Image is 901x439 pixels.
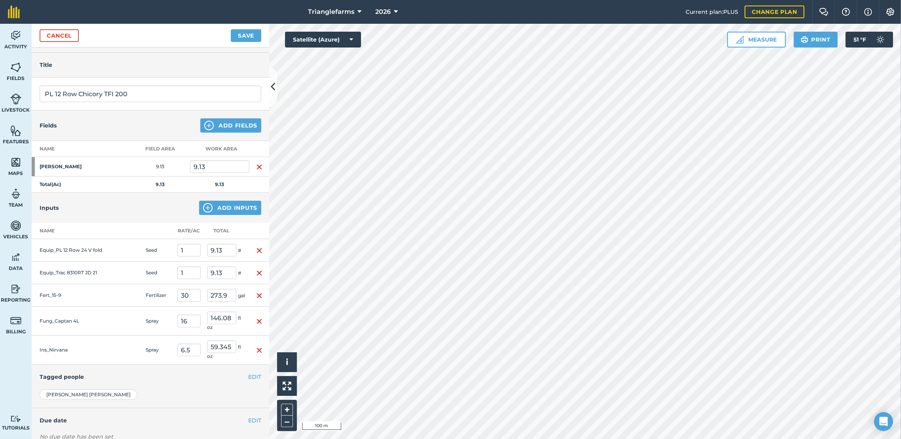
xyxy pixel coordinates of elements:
[32,307,111,336] td: Fung_Captan 4L
[256,246,262,255] img: svg+xml;base64,PHN2ZyB4bWxucz0iaHR0cDovL3d3dy53My5vcmcvMjAwMC9zdmciIHdpZHRoPSIxNiIgaGVpZ2h0PSIyNC...
[131,141,190,157] th: Field Area
[281,404,293,416] button: +
[143,336,174,365] td: Spray
[32,284,111,307] td: Fert_15-9
[8,6,20,18] img: fieldmargin Logo
[174,223,204,239] th: Rate/ Ac
[40,29,79,42] a: Cancel
[143,239,174,262] td: Seed
[231,29,261,42] button: Save
[10,93,21,105] img: svg+xml;base64,PD94bWwgdmVyc2lvbj0iMS4wIiBlbmNvZGluZz0idXRmLTgiPz4KPCEtLSBHZW5lcmF0b3I6IEFkb2JlIE...
[40,163,101,170] strong: [PERSON_NAME]
[32,239,111,262] td: Equip_PL 12 Row 24 V fold
[10,251,21,263] img: svg+xml;base64,PD94bWwgdmVyc2lvbj0iMS4wIiBlbmNvZGluZz0idXRmLTgiPz4KPCEtLSBHZW5lcmF0b3I6IEFkb2JlIE...
[204,307,249,336] td: fl oz
[10,220,21,232] img: svg+xml;base64,PD94bWwgdmVyc2lvbj0iMS4wIiBlbmNvZGluZz0idXRmLTgiPz4KPCEtLSBHZW5lcmF0b3I6IEFkb2JlIE...
[199,201,261,215] button: Add Inputs
[248,416,261,425] button: EDIT
[286,357,288,367] span: i
[375,7,391,17] span: 2026
[281,416,293,427] button: –
[40,416,261,425] h4: Due date
[10,156,21,168] img: svg+xml;base64,PHN2ZyB4bWxucz0iaHR0cDovL3d3dy53My5vcmcvMjAwMC9zdmciIHdpZHRoPSI1NiIgaGVpZ2h0PSI2MC...
[277,352,297,372] button: i
[215,181,224,187] strong: 9.13
[10,30,21,42] img: svg+xml;base64,PD94bWwgdmVyc2lvbj0iMS4wIiBlbmNvZGluZz0idXRmLTgiPz4KPCEtLSBHZW5lcmF0b3I6IEFkb2JlIE...
[801,35,808,44] img: svg+xml;base64,PHN2ZyB4bWxucz0iaHR0cDovL3d3dy53My5vcmcvMjAwMC9zdmciIHdpZHRoPSIxOSIgaGVpZ2h0PSIyNC...
[32,223,111,239] th: Name
[143,262,174,284] td: Seed
[853,32,866,48] span: 51 ° F
[204,121,214,130] img: svg+xml;base64,PHN2ZyB4bWxucz0iaHR0cDovL3d3dy53My5vcmcvMjAwMC9zdmciIHdpZHRoPSIxNCIgaGVpZ2h0PSIyNC...
[204,284,249,307] td: gal
[143,307,174,336] td: Spray
[40,61,261,69] h4: Title
[40,181,61,187] strong: Total ( Ac )
[32,336,111,365] td: Ins_Nirvana
[40,86,261,102] input: What needs doing?
[285,32,361,48] button: Satellite (Azure)
[846,32,893,48] button: 51 °F
[686,8,738,16] span: Current plan : PLUS
[819,8,829,16] img: Two speech bubbles overlapping with the left bubble in the forefront
[256,291,262,300] img: svg+xml;base64,PHN2ZyB4bWxucz0iaHR0cDovL3d3dy53My5vcmcvMjAwMC9zdmciIHdpZHRoPSIxNiIgaGVpZ2h0PSIyNC...
[40,372,261,381] h4: Tagged people
[10,61,21,73] img: svg+xml;base64,PHN2ZyB4bWxucz0iaHR0cDovL3d3dy53My5vcmcvMjAwMC9zdmciIHdpZHRoPSI1NiIgaGVpZ2h0PSI2MC...
[200,118,261,133] button: Add Fields
[40,390,137,400] div: [PERSON_NAME] [PERSON_NAME]
[32,262,111,284] td: Equip_Trac 8310RT JD 21
[32,141,131,157] th: Name
[10,315,21,327] img: svg+xml;base64,PD94bWwgdmVyc2lvbj0iMS4wIiBlbmNvZGluZz0idXRmLTgiPz4KPCEtLSBHZW5lcmF0b3I6IEFkb2JlIE...
[256,346,262,355] img: svg+xml;base64,PHN2ZyB4bWxucz0iaHR0cDovL3d3dy53My5vcmcvMjAwMC9zdmciIHdpZHRoPSIxNiIgaGVpZ2h0PSIyNC...
[841,8,851,16] img: A question mark icon
[10,125,21,137] img: svg+xml;base64,PHN2ZyB4bWxucz0iaHR0cDovL3d3dy53My5vcmcvMjAwMC9zdmciIHdpZHRoPSI1NiIgaGVpZ2h0PSI2MC...
[308,7,354,17] span: Trianglefarms
[886,8,895,16] img: A cog icon
[256,317,262,326] img: svg+xml;base64,PHN2ZyB4bWxucz0iaHR0cDovL3d3dy53My5vcmcvMjAwMC9zdmciIHdpZHRoPSIxNiIgaGVpZ2h0PSIyNC...
[872,32,888,48] img: svg+xml;base64,PD94bWwgdmVyc2lvbj0iMS4wIiBlbmNvZGluZz0idXRmLTgiPz4KPCEtLSBHZW5lcmF0b3I6IEFkb2JlIE...
[40,121,57,130] h4: Fields
[143,284,174,307] td: Fertilizer
[745,6,804,18] a: Change plan
[864,7,872,17] img: svg+xml;base64,PHN2ZyB4bWxucz0iaHR0cDovL3d3dy53My5vcmcvMjAwMC9zdmciIHdpZHRoPSIxNyIgaGVpZ2h0PSIxNy...
[794,32,838,48] button: Print
[256,162,262,172] img: svg+xml;base64,PHN2ZyB4bWxucz0iaHR0cDovL3d3dy53My5vcmcvMjAwMC9zdmciIHdpZHRoPSIxNiIgaGVpZ2h0PSIyNC...
[10,415,21,423] img: svg+xml;base64,PD94bWwgdmVyc2lvbj0iMS4wIiBlbmNvZGluZz0idXRmLTgiPz4KPCEtLSBHZW5lcmF0b3I6IEFkb2JlIE...
[204,336,249,365] td: fl oz
[204,223,249,239] th: Total
[283,382,291,390] img: Four arrows, one pointing top left, one top right, one bottom right and the last bottom left
[131,157,190,177] td: 9.13
[256,268,262,278] img: svg+xml;base64,PHN2ZyB4bWxucz0iaHR0cDovL3d3dy53My5vcmcvMjAwMC9zdmciIHdpZHRoPSIxNiIgaGVpZ2h0PSIyNC...
[204,239,249,262] td: #
[10,188,21,200] img: svg+xml;base64,PD94bWwgdmVyc2lvbj0iMS4wIiBlbmNvZGluZz0idXRmLTgiPz4KPCEtLSBHZW5lcmF0b3I6IEFkb2JlIE...
[190,141,249,157] th: Work area
[156,181,165,187] strong: 9.13
[874,412,893,431] div: Open Intercom Messenger
[40,203,59,212] h4: Inputs
[248,372,261,381] button: EDIT
[204,262,249,284] td: #
[736,36,744,44] img: Ruler icon
[203,203,213,213] img: svg+xml;base64,PHN2ZyB4bWxucz0iaHR0cDovL3d3dy53My5vcmcvMjAwMC9zdmciIHdpZHRoPSIxNCIgaGVpZ2h0PSIyNC...
[10,283,21,295] img: svg+xml;base64,PD94bWwgdmVyc2lvbj0iMS4wIiBlbmNvZGluZz0idXRmLTgiPz4KPCEtLSBHZW5lcmF0b3I6IEFkb2JlIE...
[727,32,786,48] button: Measure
